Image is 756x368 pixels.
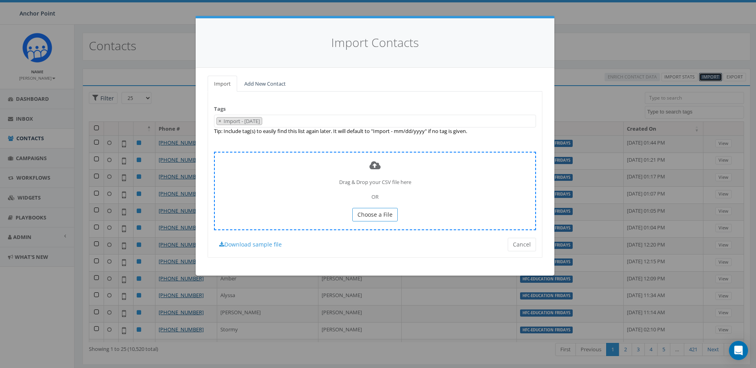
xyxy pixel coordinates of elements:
span: OR [371,193,379,200]
a: Import [208,76,237,92]
span: Choose a File [357,211,393,218]
span: × [218,117,221,125]
textarea: Search [264,118,268,125]
label: Tip: Include tag(s) to easily find this list again later. It will default to "Import - mm/dd/yyyy... [214,127,467,135]
li: Import - 09/16/2025 [216,117,262,125]
button: Remove item [217,117,223,125]
div: Open Intercom Messenger [729,341,748,360]
a: Add New Contact [238,76,292,92]
a: Download sample file [214,238,287,251]
button: Cancel [508,238,536,251]
span: Import - [DATE] [223,117,262,125]
h4: Import Contacts [208,34,542,51]
div: Drag & Drop your CSV file here [214,152,536,230]
label: Tags [214,105,226,113]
